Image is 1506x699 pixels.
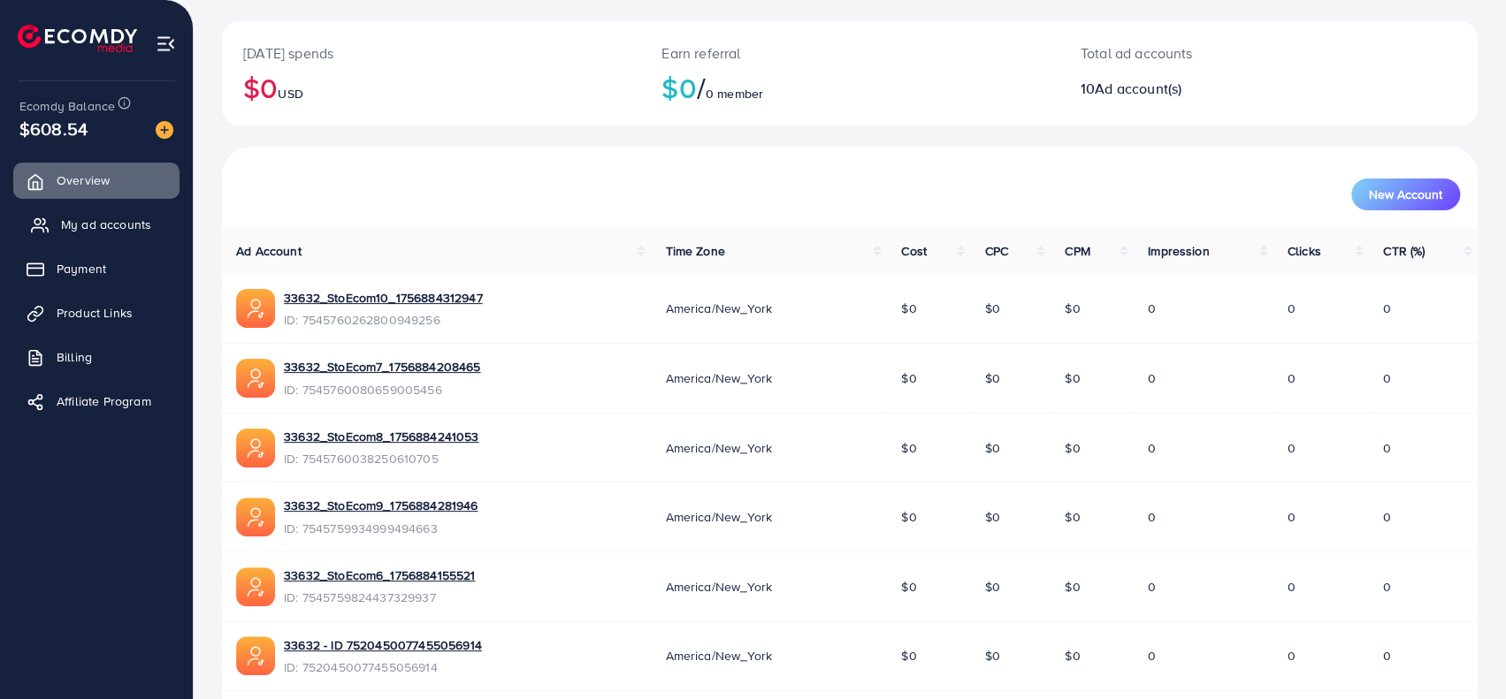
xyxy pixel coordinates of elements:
[1148,647,1156,665] span: 0
[1065,578,1080,596] span: $0
[1288,578,1296,596] span: 0
[13,339,180,375] a: Billing
[18,25,137,52] img: logo
[901,647,916,665] span: $0
[901,578,916,596] span: $0
[1065,647,1080,665] span: $0
[284,428,478,445] a: 33632_StoEcom8_1756884241053
[284,636,482,654] a: 33632 - ID 7520450077455056914
[1288,369,1296,387] span: 0
[1383,242,1425,260] span: CTR (%)
[284,589,475,606] span: ID: 7545759824437329937
[901,508,916,526] span: $0
[901,242,927,260] span: Cost
[1148,578,1156,596] span: 0
[665,508,772,526] span: America/New_York
[1065,508,1080,526] span: $0
[1148,300,1156,317] span: 0
[236,429,275,467] img: ic-ads-acc.e4c84228.svg
[1383,647,1391,665] span: 0
[13,295,180,331] a: Product Links
[57,260,106,277] span: Payment
[1431,619,1493,686] iframe: Chat
[284,658,482,676] span: ID: 7520450077455056914
[19,116,88,141] span: $608.54
[236,289,275,328] img: ic-ads-acc.e4c84228.svg
[1095,79,1181,98] span: Ad account(s)
[13,251,180,286] a: Payment
[1351,179,1460,210] button: New Account
[901,369,916,387] span: $0
[1288,647,1296,665] span: 0
[1288,508,1296,526] span: 0
[661,42,1037,64] p: Earn referral
[284,566,475,584] a: 33632_StoEcom6_1756884155521
[156,121,173,139] img: image
[665,578,772,596] span: America/New_York
[61,216,151,233] span: My ad accounts
[236,359,275,398] img: ic-ads-acc.e4c84228.svg
[236,567,275,606] img: ic-ads-acc.e4c84228.svg
[984,300,999,317] span: $0
[57,171,110,189] span: Overview
[984,647,999,665] span: $0
[284,450,478,467] span: ID: 7545760038250610705
[901,300,916,317] span: $0
[1288,300,1296,317] span: 0
[1148,508,1156,526] span: 0
[984,508,999,526] span: $0
[156,34,176,54] img: menu
[665,369,772,387] span: America/New_York
[901,439,916,457] span: $0
[697,67,706,108] span: /
[984,578,999,596] span: $0
[1065,369,1080,387] span: $0
[1081,80,1352,97] h2: 10
[661,71,1037,104] h2: $0
[984,369,999,387] span: $0
[284,520,478,537] span: ID: 7545759934999494663
[57,392,151,410] span: Affiliate Program
[284,381,480,399] span: ID: 7545760080659005456
[284,497,478,514] a: 33632_StoEcom9_1756884281946
[13,163,180,198] a: Overview
[284,358,480,376] a: 33632_StoEcom7_1756884208465
[1288,242,1321,260] span: Clicks
[13,207,180,242] a: My ad accounts
[1383,439,1391,457] span: 0
[1288,439,1296,457] span: 0
[13,384,180,419] a: Affiliate Program
[984,242,1007,260] span: CPC
[1369,188,1442,201] span: New Account
[243,71,619,104] h2: $0
[1383,369,1391,387] span: 0
[57,348,92,366] span: Billing
[1148,439,1156,457] span: 0
[243,42,619,64] p: [DATE] spends
[1065,439,1080,457] span: $0
[19,97,115,115] span: Ecomdy Balance
[57,304,133,322] span: Product Links
[284,289,483,307] a: 33632_StoEcom10_1756884312947
[665,242,724,260] span: Time Zone
[1081,42,1352,64] p: Total ad accounts
[1383,508,1391,526] span: 0
[1065,242,1089,260] span: CPM
[1383,300,1391,317] span: 0
[984,439,999,457] span: $0
[706,85,763,103] span: 0 member
[278,85,302,103] span: USD
[665,647,772,665] span: America/New_York
[665,439,772,457] span: America/New_York
[1065,300,1080,317] span: $0
[236,498,275,536] img: ic-ads-acc.e4c84228.svg
[236,636,275,675] img: ic-ads-acc.e4c84228.svg
[1148,242,1210,260] span: Impression
[665,300,772,317] span: America/New_York
[284,311,483,329] span: ID: 7545760262800949256
[1148,369,1156,387] span: 0
[236,242,302,260] span: Ad Account
[1383,578,1391,596] span: 0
